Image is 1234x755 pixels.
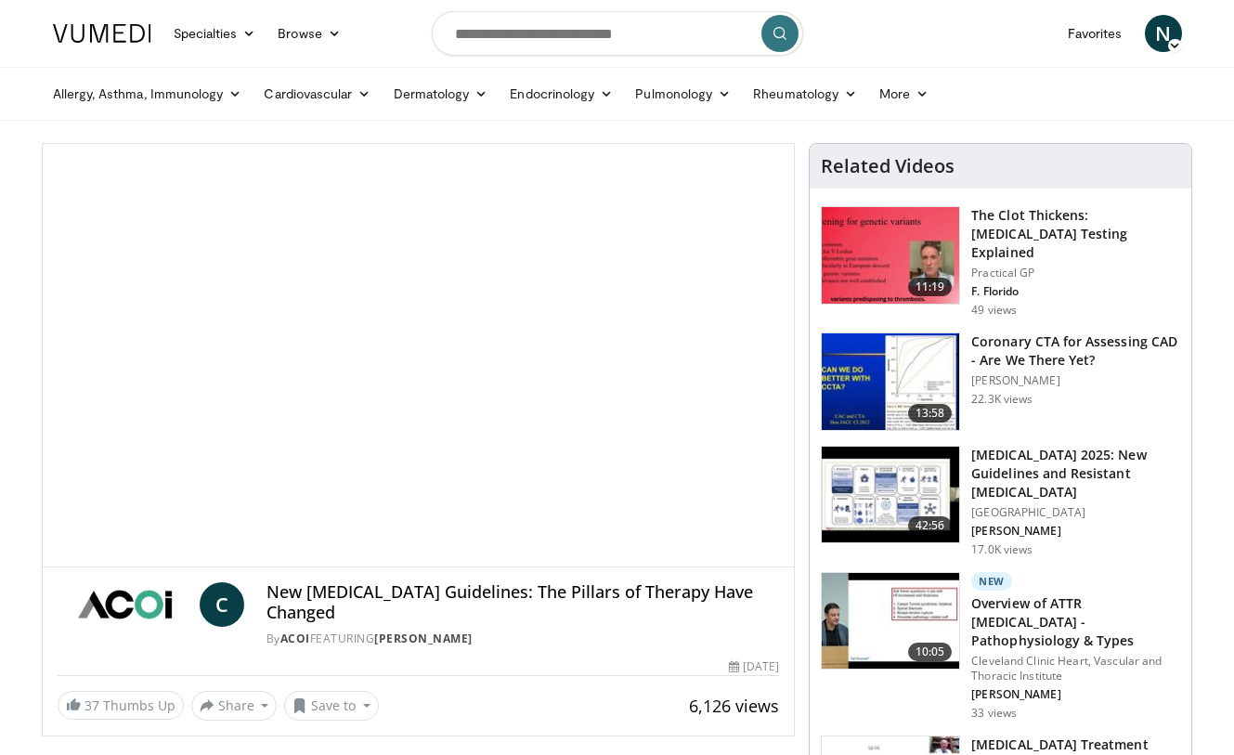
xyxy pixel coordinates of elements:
p: [PERSON_NAME] [971,687,1180,702]
a: 11:19 The Clot Thickens: [MEDICAL_DATA] Testing Explained Practical GP F. Florido 49 views [821,206,1180,318]
p: New [971,572,1012,591]
img: 280bcb39-0f4e-42eb-9c44-b41b9262a277.150x105_q85_crop-smart_upscale.jpg [822,447,959,543]
p: 22.3K views [971,392,1033,407]
a: [PERSON_NAME] [374,631,473,646]
h3: [MEDICAL_DATA] 2025: New Guidelines and Resistant [MEDICAL_DATA] [971,446,1180,501]
p: 49 views [971,303,1017,318]
a: Favorites [1057,15,1134,52]
a: C [200,582,244,627]
p: F. Florido [971,284,1180,299]
button: Save to [284,691,379,721]
div: By FEATURING [266,631,779,647]
a: N [1145,15,1182,52]
span: 37 [84,696,99,714]
a: ACOI [280,631,310,646]
p: [PERSON_NAME] [971,524,1180,539]
p: Practical GP [971,266,1180,280]
p: [GEOGRAPHIC_DATA] [971,505,1180,520]
a: Specialties [162,15,267,52]
p: 33 views [971,706,1017,721]
button: Share [191,691,278,721]
h3: Overview of ATTR [MEDICAL_DATA] - Pathophysiology & Types [971,594,1180,650]
a: 10:05 New Overview of ATTR [MEDICAL_DATA] - Pathophysiology & Types Cleveland Clinic Heart, Vascu... [821,572,1180,721]
a: Pulmonology [624,75,742,112]
p: 17.0K views [971,542,1033,557]
img: VuMedi Logo [53,24,151,43]
span: 13:58 [908,404,953,423]
a: 37 Thumbs Up [58,691,184,720]
h3: Coronary CTA for Assessing CAD - Are We There Yet? [971,332,1180,370]
p: Cleveland Clinic Heart, Vascular and Thoracic Institute [971,654,1180,683]
h4: Related Videos [821,155,955,177]
div: [DATE] [729,658,779,675]
input: Search topics, interventions [432,11,803,56]
p: [PERSON_NAME] [971,373,1180,388]
img: 34b2b9a4-89e5-4b8c-b553-8a638b61a706.150x105_q85_crop-smart_upscale.jpg [822,333,959,430]
a: Rheumatology [742,75,868,112]
h4: New [MEDICAL_DATA] Guidelines: The Pillars of Therapy Have Changed [266,582,779,622]
a: Dermatology [383,75,500,112]
img: 2f83149f-471f-45a5-8edf-b959582daf19.150x105_q85_crop-smart_upscale.jpg [822,573,959,670]
a: Browse [266,15,352,52]
span: 10:05 [908,643,953,661]
h3: The Clot Thickens: [MEDICAL_DATA] Testing Explained [971,206,1180,262]
span: 6,126 views [689,695,779,717]
video-js: Video Player [43,144,795,567]
a: Cardiovascular [253,75,382,112]
span: 11:19 [908,278,953,296]
a: More [868,75,940,112]
span: 42:56 [908,516,953,535]
img: ACOI [58,582,192,627]
a: 42:56 [MEDICAL_DATA] 2025: New Guidelines and Resistant [MEDICAL_DATA] [GEOGRAPHIC_DATA] [PERSON_... [821,446,1180,557]
a: 13:58 Coronary CTA for Assessing CAD - Are We There Yet? [PERSON_NAME] 22.3K views [821,332,1180,431]
a: Allergy, Asthma, Immunology [42,75,253,112]
img: 7b0db7e1-b310-4414-a1d3-dac447dbe739.150x105_q85_crop-smart_upscale.jpg [822,207,959,304]
a: Endocrinology [499,75,624,112]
